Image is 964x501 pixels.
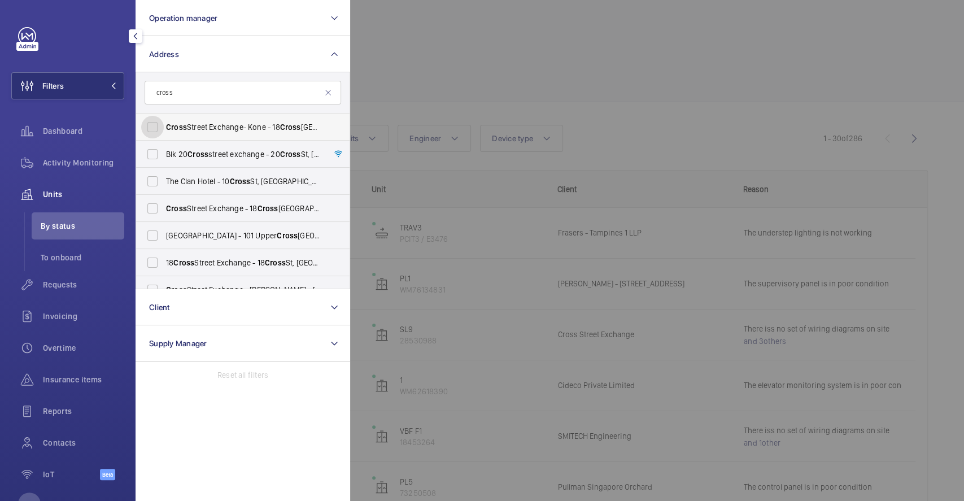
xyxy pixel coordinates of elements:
[43,469,100,480] span: IoT
[43,374,124,385] span: Insurance items
[43,125,124,137] span: Dashboard
[43,437,124,448] span: Contacts
[43,279,124,290] span: Requests
[43,406,124,417] span: Reports
[41,220,124,232] span: By status
[43,157,124,168] span: Activity Monitoring
[100,469,115,480] span: Beta
[43,342,124,354] span: Overtime
[42,80,64,92] span: Filters
[43,189,124,200] span: Units
[43,311,124,322] span: Invoicing
[41,252,124,263] span: To onboard
[11,72,124,99] button: Filters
